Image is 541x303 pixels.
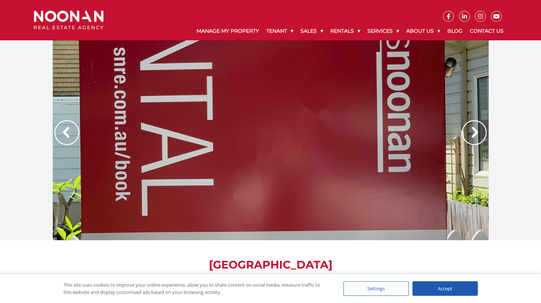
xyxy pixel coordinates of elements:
a: Sales [297,22,327,40]
img: Noonan Real Estate Agency [34,11,104,30]
a: Manage My Property [193,22,263,40]
div: Accept [412,281,478,296]
a: Services [364,22,403,40]
a: Rentals [327,22,364,40]
img: Arrow slider [54,120,79,145]
a: Tenant [263,22,297,40]
img: Arrow slider [462,120,487,145]
div: Settings [343,281,409,296]
div: This site uses cookies to improve your online experience, allow you to share content on social me... [64,281,329,296]
a: About Us [403,22,444,40]
h1: [GEOGRAPHIC_DATA] [53,258,489,271]
a: Blog [444,22,466,40]
a: Contact Us [466,22,507,40]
